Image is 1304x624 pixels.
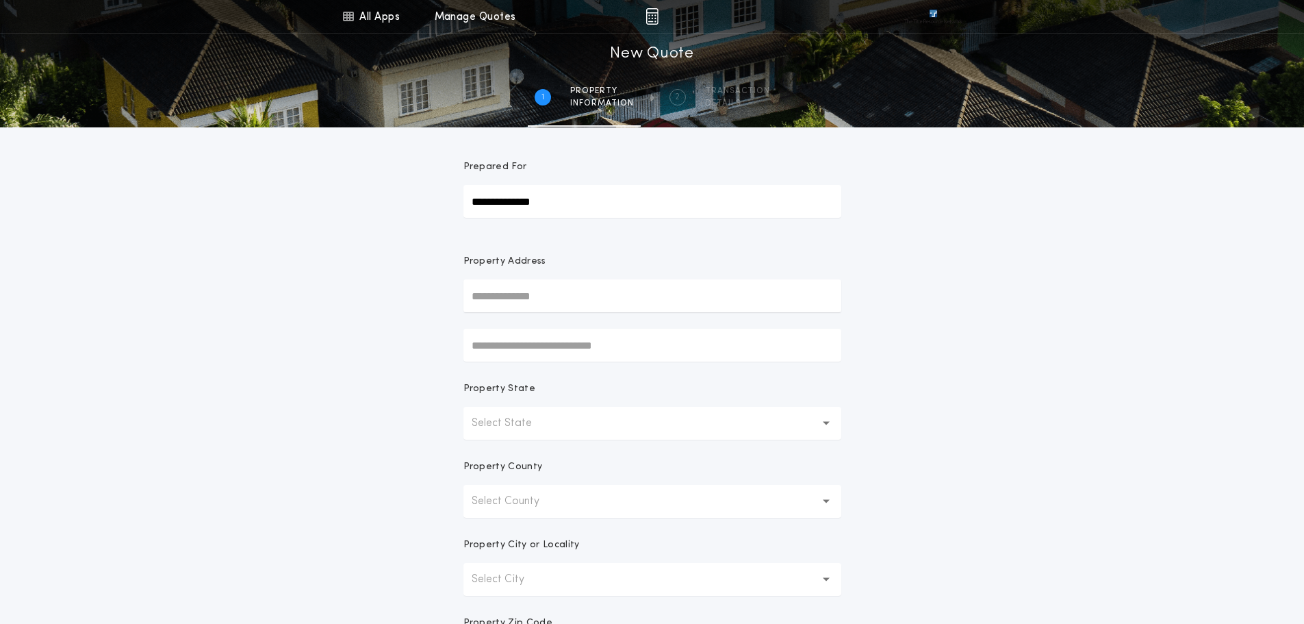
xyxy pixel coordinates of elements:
p: Select State [472,415,554,432]
img: img [645,8,659,25]
input: Prepared For [463,185,841,218]
h1: New Quote [610,43,693,65]
button: Select County [463,485,841,518]
span: details [705,98,770,109]
p: Property County [463,460,543,474]
p: Select City [472,571,546,588]
p: Select County [472,493,561,510]
p: Property State [463,382,535,396]
span: Property [570,86,634,97]
img: vs-icon [904,10,962,23]
p: Prepared For [463,160,527,174]
p: Property City or Locality [463,538,580,552]
h2: 1 [541,92,544,103]
button: Select City [463,563,841,596]
button: Select State [463,407,841,440]
span: information [570,98,634,109]
p: Property Address [463,255,841,269]
span: Transaction [705,86,770,97]
h2: 2 [675,92,680,103]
